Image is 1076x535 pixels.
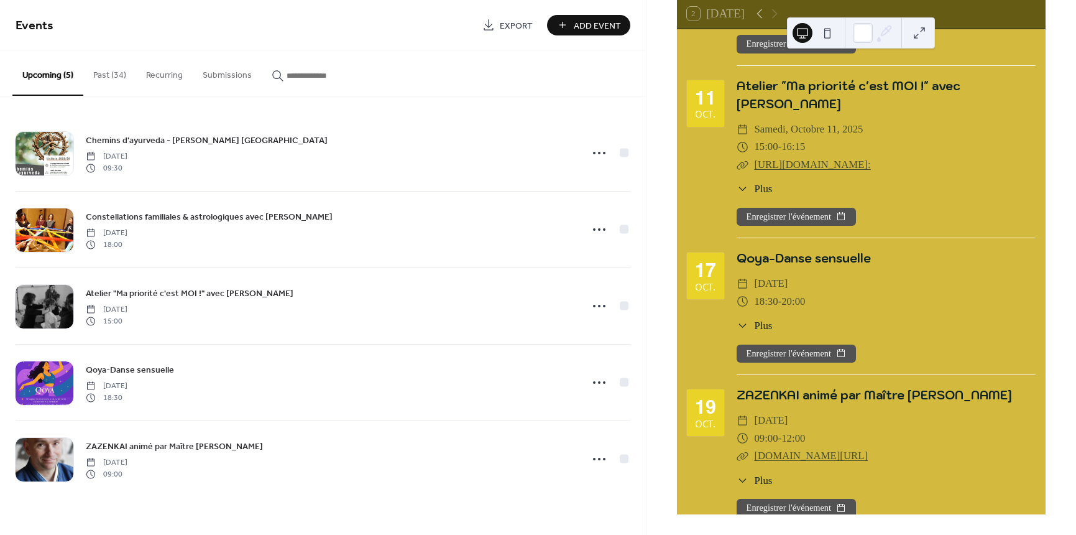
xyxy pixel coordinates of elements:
button: Recurring [136,50,193,95]
span: 09:00 [86,468,127,480]
span: - [778,138,782,156]
span: 18:30 [86,392,127,403]
div: oct. [695,109,715,119]
button: Enregistrer l'événement [737,208,856,226]
span: 09:00 [754,430,778,448]
span: [DATE] [754,412,788,430]
button: Enregistrer l'événement [737,499,856,518]
a: Atelier "Ma priorité c'est MOI !" avec [PERSON_NAME] [737,78,960,111]
a: Constellations familiales & astrologiques avec [PERSON_NAME] [86,210,333,224]
a: Qoya-Danse sensuelle [86,363,174,377]
span: Export [500,19,533,32]
span: ZAZENKAI animé par Maître [PERSON_NAME] [86,440,263,454]
div: 11 [695,88,716,107]
span: Plus [754,318,772,333]
a: Atelier "Ma priorité c'est MOI !" avec [PERSON_NAME] [86,286,293,300]
span: [DATE] [754,275,788,293]
a: [DOMAIN_NAME][URL] [754,450,868,462]
button: Add Event [547,15,630,35]
span: 18:00 [86,239,127,250]
a: Chemins d'ayurveda - [PERSON_NAME] [GEOGRAPHIC_DATA] [86,133,328,147]
span: samedi, octobre 11, 2025 [754,121,863,139]
span: Chemins d'ayurveda - [PERSON_NAME] [GEOGRAPHIC_DATA] [86,134,328,147]
span: [DATE] [86,151,127,162]
button: Upcoming (5) [12,50,83,96]
div: 17 [695,261,716,279]
span: [DATE] [86,304,127,315]
span: Plus [754,473,772,488]
button: Submissions [193,50,262,95]
span: 18:30 [754,293,778,311]
span: 15:00 [86,315,127,327]
div: ​ [737,156,748,174]
a: [URL][DOMAIN_NAME]: [754,159,870,170]
span: - [778,430,782,448]
span: [DATE] [86,228,127,239]
div: ​ [737,293,748,311]
span: [DATE] [86,457,127,468]
span: 16:15 [781,138,805,156]
div: ​ [737,447,748,465]
span: Constellations familiales & astrologiques avec [PERSON_NAME] [86,211,333,224]
button: ​Plus [737,181,773,197]
button: Past (34) [83,50,136,95]
span: 12:00 [781,430,805,448]
div: ​ [737,473,748,488]
button: Enregistrer l'événement [737,35,856,53]
button: ​Plus [737,473,773,488]
div: ​ [737,121,748,139]
span: Add Event [574,19,621,32]
span: [DATE] [86,381,127,392]
span: Atelier "Ma priorité c'est MOI !" avec [PERSON_NAME] [86,287,293,300]
a: Export [473,15,542,35]
div: ​ [737,138,748,156]
a: ZAZENKAI animé par Maître [PERSON_NAME] [86,439,263,454]
div: ​ [737,430,748,448]
div: Qoya-Danse sensuelle [737,249,1036,267]
div: oct. [695,419,715,429]
span: 20:00 [781,293,805,311]
a: ZAZENKAI animé par Maître [PERSON_NAME] [737,387,1011,402]
div: ​ [737,275,748,293]
div: ​ [737,412,748,430]
button: Enregistrer l'événement [737,345,856,363]
span: Qoya-Danse sensuelle [86,364,174,377]
span: 15:00 [754,138,778,156]
span: 09:30 [86,162,127,174]
span: Plus [754,181,772,197]
div: ​ [737,318,748,333]
span: - [778,293,782,311]
div: ​ [737,181,748,197]
button: ​Plus [737,318,773,333]
div: 19 [695,398,716,416]
div: oct. [695,282,715,292]
span: Events [16,14,53,38]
